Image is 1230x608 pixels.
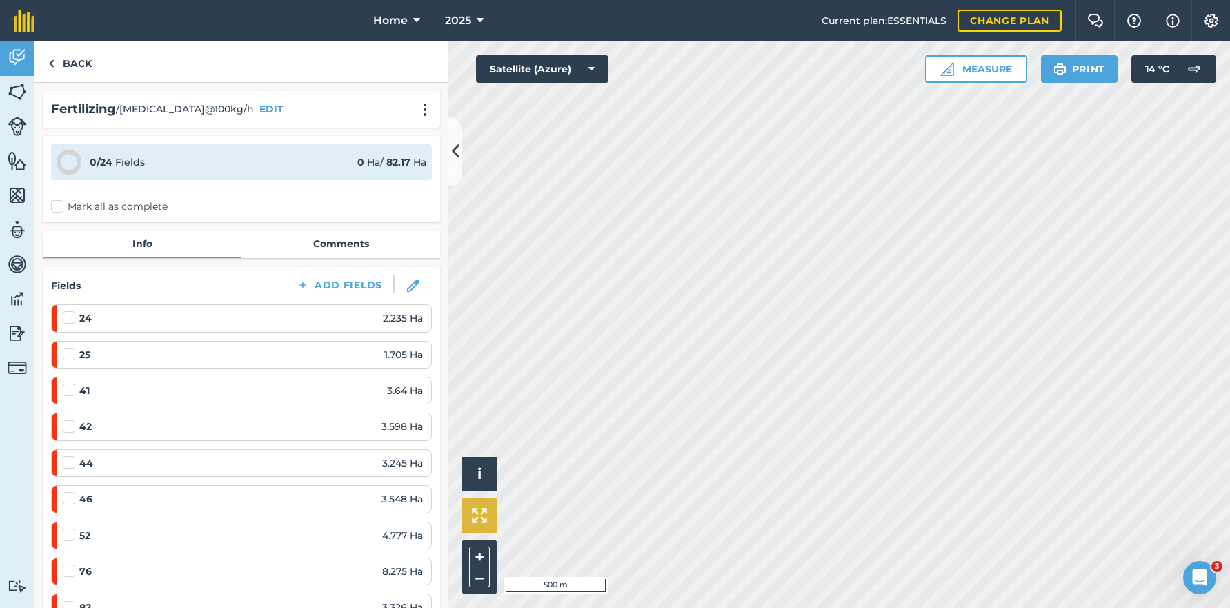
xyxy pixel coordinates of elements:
[382,528,423,543] span: 4.777 Ha
[386,156,410,168] strong: 82.17
[1087,14,1104,28] img: Two speech bubbles overlapping with the left bubble in the forefront
[286,275,393,295] button: Add Fields
[8,117,27,136] img: svg+xml;base64,PD94bWwgdmVyc2lvbj0iMS4wIiBlbmNvZGluZz0idXRmLTgiPz4KPCEtLSBHZW5lcmF0b3I6IEFkb2JlIE...
[822,13,946,28] span: Current plan : ESSENTIALS
[51,199,168,214] label: Mark all as complete
[48,55,54,72] img: svg+xml;base64,PHN2ZyB4bWxucz0iaHR0cDovL3d3dy53My5vcmcvMjAwMC9zdmciIHdpZHRoPSI5IiBoZWlnaHQ9IjI0Ii...
[79,564,92,579] strong: 76
[958,10,1062,32] a: Change plan
[387,383,423,398] span: 3.64 Ha
[384,347,423,362] span: 1.705 Ha
[925,55,1027,83] button: Measure
[469,567,490,587] button: –
[382,564,423,579] span: 8.275 Ha
[373,12,408,29] span: Home
[8,580,27,593] img: svg+xml;base64,PD94bWwgdmVyc2lvbj0iMS4wIiBlbmNvZGluZz0idXRmLTgiPz4KPCEtLSBHZW5lcmF0b3I6IEFkb2JlIE...
[1126,14,1142,28] img: A question mark icon
[381,491,423,507] span: 3.548 Ha
[116,101,254,117] span: / [MEDICAL_DATA]@100kg/h
[1180,55,1208,83] img: svg+xml;base64,PD94bWwgdmVyc2lvbj0iMS4wIiBlbmNvZGluZz0idXRmLTgiPz4KPCEtLSBHZW5lcmF0b3I6IEFkb2JlIE...
[51,278,81,293] h4: Fields
[8,219,27,240] img: svg+xml;base64,PD94bWwgdmVyc2lvbj0iMS4wIiBlbmNvZGluZz0idXRmLTgiPz4KPCEtLSBHZW5lcmF0b3I6IEFkb2JlIE...
[417,103,433,117] img: svg+xml;base64,PHN2ZyB4bWxucz0iaHR0cDovL3d3dy53My5vcmcvMjAwMC9zdmciIHdpZHRoPSIyMCIgaGVpZ2h0PSIyNC...
[8,150,27,171] img: svg+xml;base64,PHN2ZyB4bWxucz0iaHR0cDovL3d3dy53My5vcmcvMjAwMC9zdmciIHdpZHRoPSI1NiIgaGVpZ2h0PSI2MC...
[79,347,90,362] strong: 25
[1041,55,1118,83] button: Print
[8,358,27,377] img: svg+xml;base64,PD94bWwgdmVyc2lvbj0iMS4wIiBlbmNvZGluZz0idXRmLTgiPz4KPCEtLSBHZW5lcmF0b3I6IEFkb2JlIE...
[79,419,92,434] strong: 42
[259,101,284,117] button: EDIT
[1131,55,1216,83] button: 14 °C
[51,99,116,119] h2: Fertilizing
[8,47,27,68] img: svg+xml;base64,PD94bWwgdmVyc2lvbj0iMS4wIiBlbmNvZGluZz0idXRmLTgiPz4KPCEtLSBHZW5lcmF0b3I6IEFkb2JlIE...
[1166,12,1180,29] img: svg+xml;base64,PHN2ZyB4bWxucz0iaHR0cDovL3d3dy53My5vcmcvMjAwMC9zdmciIHdpZHRoPSIxNyIgaGVpZ2h0PSIxNy...
[462,457,497,491] button: i
[8,323,27,344] img: svg+xml;base64,PD94bWwgdmVyc2lvbj0iMS4wIiBlbmNvZGluZz0idXRmLTgiPz4KPCEtLSBHZW5lcmF0b3I6IEFkb2JlIE...
[357,156,364,168] strong: 0
[34,41,106,82] a: Back
[1183,561,1216,594] iframe: Intercom live chat
[1145,55,1169,83] span: 14 ° C
[407,280,419,292] img: svg+xml;base64,PHN2ZyB3aWR0aD0iMTgiIGhlaWdodD0iMTgiIHZpZXdCb3g9IjAgMCAxOCAxOCIgZmlsbD0ibm9uZSIgeG...
[79,383,90,398] strong: 41
[476,55,608,83] button: Satellite (Azure)
[8,185,27,206] img: svg+xml;base64,PHN2ZyB4bWxucz0iaHR0cDovL3d3dy53My5vcmcvMjAwMC9zdmciIHdpZHRoPSI1NiIgaGVpZ2h0PSI2MC...
[1211,561,1222,572] span: 3
[79,528,90,543] strong: 52
[90,155,145,170] div: Fields
[79,455,93,471] strong: 44
[79,491,92,507] strong: 46
[1203,14,1220,28] img: A cog icon
[43,231,241,257] a: Info
[14,10,34,32] img: fieldmargin Logo
[477,465,482,482] span: i
[381,419,423,434] span: 3.598 Ha
[90,156,112,168] strong: 0 / 24
[382,455,423,471] span: 3.245 Ha
[445,12,471,29] span: 2025
[469,547,490,567] button: +
[472,508,487,523] img: Four arrows, one pointing top left, one top right, one bottom right and the last bottom left
[940,62,954,76] img: Ruler icon
[1053,61,1067,77] img: svg+xml;base64,PHN2ZyB4bWxucz0iaHR0cDovL3d3dy53My5vcmcvMjAwMC9zdmciIHdpZHRoPSIxOSIgaGVpZ2h0PSIyNC...
[357,155,426,170] div: Ha / Ha
[8,254,27,275] img: svg+xml;base64,PD94bWwgdmVyc2lvbj0iMS4wIiBlbmNvZGluZz0idXRmLTgiPz4KPCEtLSBHZW5lcmF0b3I6IEFkb2JlIE...
[8,288,27,309] img: svg+xml;base64,PD94bWwgdmVyc2lvbj0iMS4wIiBlbmNvZGluZz0idXRmLTgiPz4KPCEtLSBHZW5lcmF0b3I6IEFkb2JlIE...
[8,81,27,102] img: svg+xml;base64,PHN2ZyB4bWxucz0iaHR0cDovL3d3dy53My5vcmcvMjAwMC9zdmciIHdpZHRoPSI1NiIgaGVpZ2h0PSI2MC...
[79,311,92,326] strong: 24
[383,311,423,326] span: 2.235 Ha
[241,231,440,257] a: Comments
